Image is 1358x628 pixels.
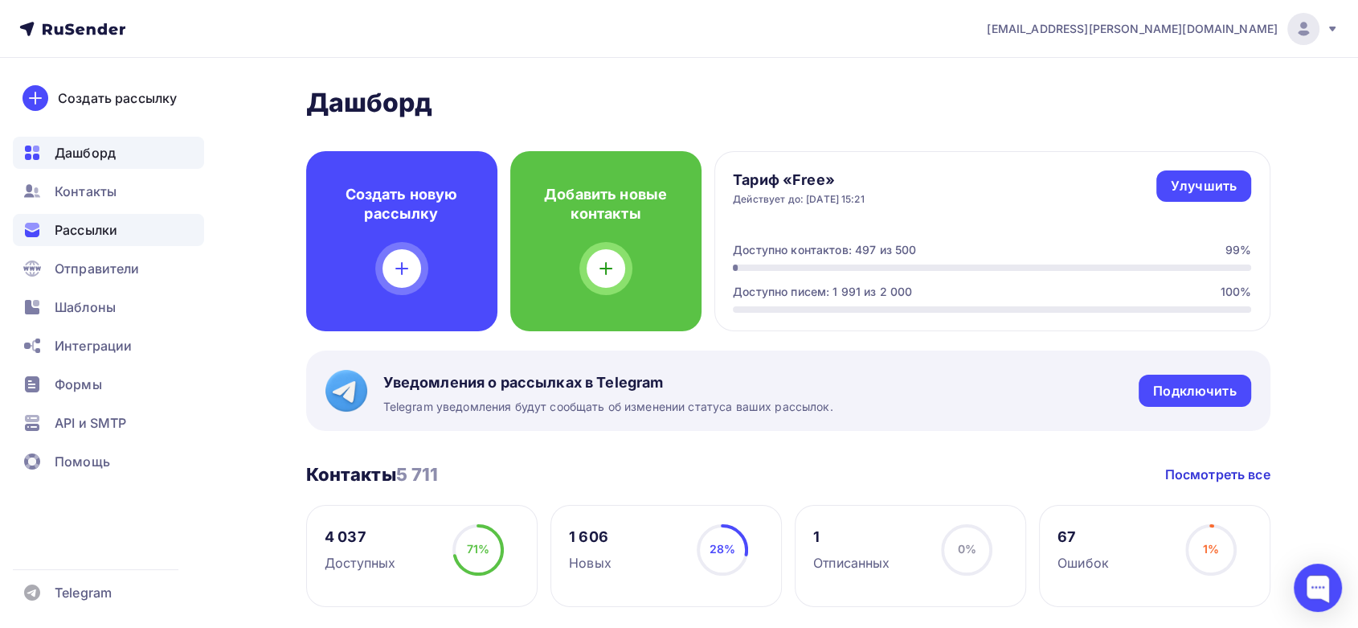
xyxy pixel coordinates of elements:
a: Контакты [13,175,204,207]
a: Отправители [13,252,204,285]
span: Отправители [55,259,140,278]
div: 1 [813,527,890,547]
span: 28% [710,542,735,556]
span: Контакты [55,182,117,201]
span: Шаблоны [55,298,116,317]
h4: Тариф «Free» [733,170,865,190]
div: 1 606 [569,527,612,547]
span: [EMAIL_ADDRESS][PERSON_NAME][DOMAIN_NAME] [987,21,1278,37]
div: 67 [1057,527,1109,547]
h2: Дашборд [306,87,1270,119]
span: API и SMTP [55,413,126,433]
span: Формы [55,375,102,394]
span: Интеграции [55,336,132,355]
div: Доступно контактов: 497 из 500 [733,242,916,258]
div: Действует до: [DATE] 15:21 [733,193,865,206]
span: 0% [957,542,976,556]
a: Дашборд [13,137,204,169]
div: Новых [569,553,612,573]
div: Отписанных [813,553,890,573]
span: 71% [467,542,489,556]
span: Дашборд [55,143,116,162]
div: Создать рассылку [58,88,177,108]
div: Ошибок [1057,553,1109,573]
span: Помощь [55,452,110,471]
div: Улучшить [1171,177,1237,195]
div: Доступных [325,553,395,573]
a: Шаблоны [13,291,204,323]
a: Формы [13,368,204,400]
span: 5 711 [396,464,439,485]
h4: Добавить новые контакты [536,185,676,224]
h3: Контакты [306,463,439,486]
a: Посмотреть все [1165,465,1270,484]
div: 4 037 [325,527,395,547]
span: Уведомления о рассылках в Telegram [383,373,833,392]
div: Подключить [1153,382,1236,400]
div: 100% [1220,284,1251,300]
a: [EMAIL_ADDRESS][PERSON_NAME][DOMAIN_NAME] [987,13,1339,45]
span: Telegram уведомления будут сообщать об изменении статуса ваших рассылок. [383,399,833,415]
span: Рассылки [55,220,117,240]
div: Доступно писем: 1 991 из 2 000 [733,284,912,300]
a: Улучшить [1156,170,1251,202]
div: 99% [1225,242,1251,258]
a: Рассылки [13,214,204,246]
span: Telegram [55,583,112,602]
h4: Создать новую рассылку [332,185,472,224]
span: 1% [1203,542,1219,556]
